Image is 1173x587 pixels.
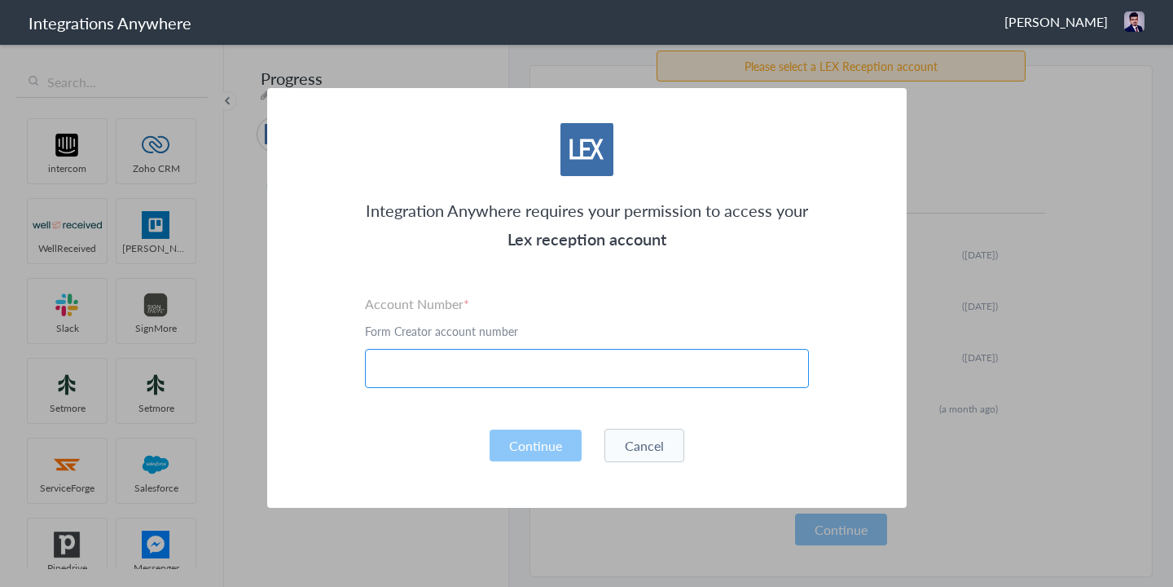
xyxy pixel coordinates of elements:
label: Account Number [365,294,809,313]
span: [PERSON_NAME] [1004,12,1108,31]
p: Integration Anywhere requires your permission to access your [365,196,809,225]
h3: Lex reception account [365,225,809,254]
button: Continue [490,430,582,461]
p: Form Creator account number [365,323,809,339]
h1: Integrations Anywhere [29,11,191,34]
img: 6cb3bdef-2cb1-4bb6-a8e6-7bc585f3ab5e.jpeg [1124,11,1144,32]
button: Cancel [604,429,684,462]
img: lex-app-logo.svg [560,123,613,176]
